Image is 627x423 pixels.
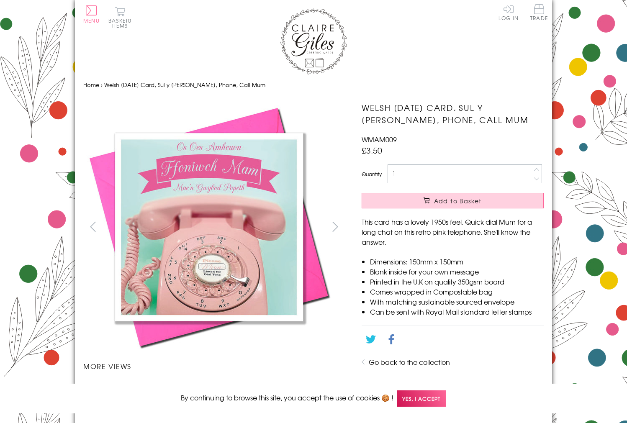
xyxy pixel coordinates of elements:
[370,256,544,267] li: Dimensions: 150mm x 150mm
[83,102,334,353] img: Welsh Mother's Day Card, Sul y Mamau Hapus, Phone, Call Mum
[83,217,102,236] button: prev
[370,307,544,317] li: Can be sent with Royal Mail standard letter stamps
[370,267,544,277] li: Blank inside for your own message
[280,8,347,74] img: Claire Giles Greetings Cards
[362,193,544,208] button: Add to Basket
[362,170,382,178] label: Quantity
[104,81,265,89] span: Welsh [DATE] Card, Sul y [PERSON_NAME], Phone, Call Mum
[112,17,131,29] span: 0 items
[499,4,519,21] a: Log In
[362,217,544,247] p: This card has a lovely 1950s feel. Quick dial Mum for a long chat on this retro pink telephone. S...
[83,81,99,89] a: Home
[326,217,345,236] button: next
[108,7,131,28] button: Basket0 items
[369,357,450,367] a: Go back to the collection
[362,102,544,126] h1: Welsh [DATE] Card, Sul y [PERSON_NAME], Phone, Call Mum
[370,297,544,307] li: With matching sustainable sourced envelope
[83,17,100,24] span: Menu
[83,361,345,371] h3: More views
[83,5,100,23] button: Menu
[83,77,544,94] nav: breadcrumbs
[397,390,446,407] span: Yes, I accept
[370,287,544,297] li: Comes wrapped in Compostable bag
[83,379,149,398] li: Carousel Page 1 (Current Slide)
[434,197,482,205] span: Add to Basket
[149,379,214,398] li: Carousel Page 2
[530,4,548,21] span: Trade
[101,81,103,89] span: ›
[83,379,345,398] ul: Carousel Pagination
[530,4,548,22] a: Trade
[362,134,397,144] span: WMAM009
[370,277,544,287] li: Printed in the U.K on quality 350gsm board
[362,144,382,156] span: £3.50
